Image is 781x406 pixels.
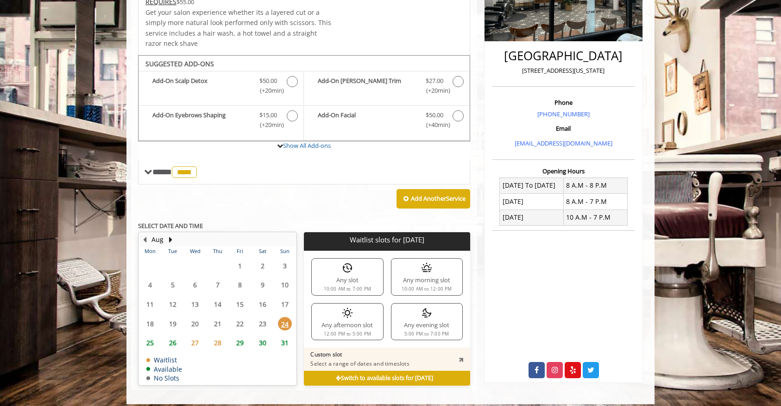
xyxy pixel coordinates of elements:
[492,168,635,174] h3: Opening Hours
[563,178,627,193] td: 8 A.M - 8 P.M
[421,307,432,318] img: any evening slot
[421,262,432,273] img: any morning slot
[426,76,443,86] span: $27.00
[206,247,228,256] th: Thu
[229,333,251,353] td: Select day29
[278,317,292,330] span: 24
[251,333,273,353] td: Select day30
[143,336,157,349] span: 25
[495,49,632,63] h2: [GEOGRAPHIC_DATA]
[311,258,383,295] div: Any slot10:00 AM to 7:00 PM
[161,247,183,256] th: Tue
[138,222,203,230] b: SELECT DATE AND TIME
[309,76,465,98] label: Add-On Beard Trim
[324,287,372,292] div: 10:00 AM to 7:00 PM
[255,120,282,130] span: (+20min )
[495,125,632,132] h3: Email
[146,374,182,381] td: No Slots
[167,235,174,245] button: Next Month
[391,258,463,295] div: Any morning slot10:00 AM to 12:00 PM
[211,336,225,349] span: 28
[138,55,470,141] div: Scissor Cut Add-onS
[139,333,161,353] td: Select day25
[145,7,332,49] p: Get your salon experience whether its a layered cut or a simply more natural look performed only ...
[324,332,372,336] div: 12:00 PM to 5:00 PM
[188,336,202,349] span: 27
[310,360,409,368] p: Select a range of dates and timeslots
[206,333,228,353] td: Select day28
[309,110,465,132] label: Add-On Facial
[152,110,250,130] b: Add-On Eyebrows Shaping
[411,194,466,203] b: Add Another Service
[229,247,251,256] th: Fri
[563,194,627,209] td: 8 A.M - 7 P.M
[500,194,564,209] td: [DATE]
[304,371,470,386] div: Switch to available slots for [DATE]
[563,209,627,225] td: 10 A.M - 7 P.M
[318,110,416,130] b: Add-On Facial
[495,66,632,76] p: [STREET_ADDRESS][US_STATE]
[274,333,296,353] td: Select day31
[308,236,466,244] p: Waitlist slots for [DATE]
[256,336,270,349] span: 30
[318,76,416,95] b: Add-On [PERSON_NAME] Trim
[397,189,470,209] button: Add AnotherService
[402,287,452,292] div: 10:00 AM to 12:00 PM
[500,209,564,225] td: [DATE]
[141,235,148,245] button: Previous Month
[426,110,443,120] span: $50.00
[421,120,448,130] span: (+40min )
[143,76,299,98] label: Add-On Scalp Detox
[259,110,277,120] span: $15.00
[342,307,353,318] img: any afternoon slot
[336,374,433,382] b: Switch to available slots for [DATE]
[143,110,299,132] label: Add-On Eyebrows Shaping
[515,139,612,147] a: [EMAIL_ADDRESS][DOMAIN_NAME]
[391,303,463,340] div: Any evening slot5:00 PM to 7:00 PM
[139,247,161,256] th: Mon
[161,333,183,353] td: Select day26
[311,303,383,340] div: Any afternoon slot12:00 PM to 5:00 PM
[166,336,180,349] span: 26
[184,333,206,353] td: Select day27
[233,336,247,349] span: 29
[274,314,296,333] td: Select day24
[184,247,206,256] th: Wed
[251,247,273,256] th: Sat
[146,366,182,373] td: Available
[145,59,214,68] b: SUGGESTED ADD-ONS
[283,141,331,150] a: Show All Add-ons
[151,235,164,245] button: Aug
[146,356,182,363] td: Waitlist
[500,178,564,193] td: [DATE] To [DATE]
[310,351,409,358] p: Custom slot
[304,348,470,371] div: Custom slotSelect a range of dates and timeslots
[342,262,353,273] img: any slot
[255,86,282,95] span: (+20min )
[274,247,296,256] th: Sun
[259,76,277,86] span: $50.00
[421,86,448,95] span: (+20min )
[278,336,292,349] span: 31
[495,99,632,106] h3: Phone
[404,332,449,336] div: 5:00 PM to 7:00 PM
[537,110,590,118] a: [PHONE_NUMBER]
[152,76,250,95] b: Add-On Scalp Detox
